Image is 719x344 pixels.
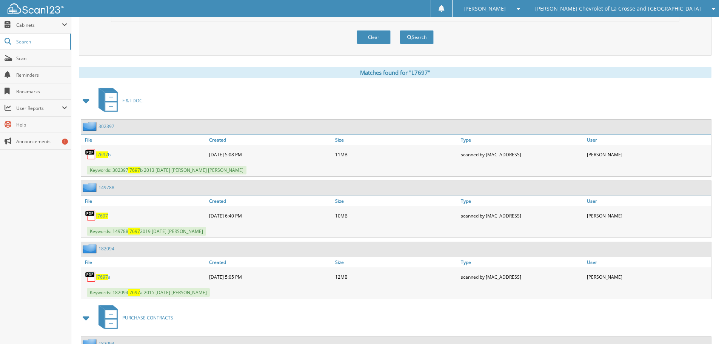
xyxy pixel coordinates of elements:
[207,135,333,145] a: Created
[122,315,173,321] span: PURCHASE CONTRACTS
[16,72,67,78] span: Reminders
[94,86,143,116] a: F & I DOC.
[400,30,434,44] button: Search
[122,97,143,104] span: F & I DOC.
[94,303,173,333] a: PURCHASE CONTRACTS
[207,208,333,223] div: [DATE] 6:40 PM
[128,289,140,296] span: l7697
[96,274,111,280] a: l7697a
[16,22,62,28] span: Cabinets
[83,183,99,192] img: folder2.png
[463,6,506,11] span: [PERSON_NAME]
[8,3,64,14] img: scan123-logo-white.svg
[79,67,711,78] div: Matches found for "L7697"
[83,244,99,253] img: folder2.png
[128,167,140,173] span: l7697
[333,269,459,284] div: 12MB
[16,138,67,145] span: Announcements
[81,257,207,267] a: File
[535,6,701,11] span: [PERSON_NAME] Chevrolet of La Crosse and [GEOGRAPHIC_DATA]
[585,147,711,162] div: [PERSON_NAME]
[85,210,96,221] img: PDF.png
[16,55,67,62] span: Scan
[96,213,108,219] a: l7697
[99,184,114,191] a: 149788
[207,147,333,162] div: [DATE] 5:08 PM
[585,196,711,206] a: User
[81,196,207,206] a: File
[85,271,96,282] img: PDF.png
[96,274,108,280] span: l7697
[207,257,333,267] a: Created
[87,288,210,297] span: Keywords: 182094 a 2015 [DATE] [PERSON_NAME]
[585,269,711,284] div: [PERSON_NAME]
[81,135,207,145] a: File
[207,196,333,206] a: Created
[585,208,711,223] div: [PERSON_NAME]
[83,122,99,131] img: folder2.png
[459,196,585,206] a: Type
[128,228,140,234] span: l7697
[459,257,585,267] a: Type
[16,39,66,45] span: Search
[207,269,333,284] div: [DATE] 5:05 PM
[459,147,585,162] div: scanned by [MAC_ADDRESS]
[585,135,711,145] a: User
[99,123,114,130] a: 302397
[16,88,67,95] span: Bookmarks
[459,135,585,145] a: Type
[87,227,206,236] span: Keywords: 149788 2019 [DATE] [PERSON_NAME]
[459,208,585,223] div: scanned by [MAC_ADDRESS]
[333,135,459,145] a: Size
[681,308,719,344] iframe: Chat Widget
[99,245,114,252] a: 182094
[62,139,68,145] div: 1
[96,151,108,158] span: l7697
[96,151,111,158] a: l7697b
[16,105,62,111] span: User Reports
[333,208,459,223] div: 10MB
[585,257,711,267] a: User
[333,147,459,162] div: 11MB
[85,149,96,160] img: PDF.png
[459,269,585,284] div: scanned by [MAC_ADDRESS]
[16,122,67,128] span: Help
[357,30,391,44] button: Clear
[333,196,459,206] a: Size
[333,257,459,267] a: Size
[87,166,246,174] span: Keywords: 302397 b 2013 [DATE] [PERSON_NAME] [PERSON_NAME]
